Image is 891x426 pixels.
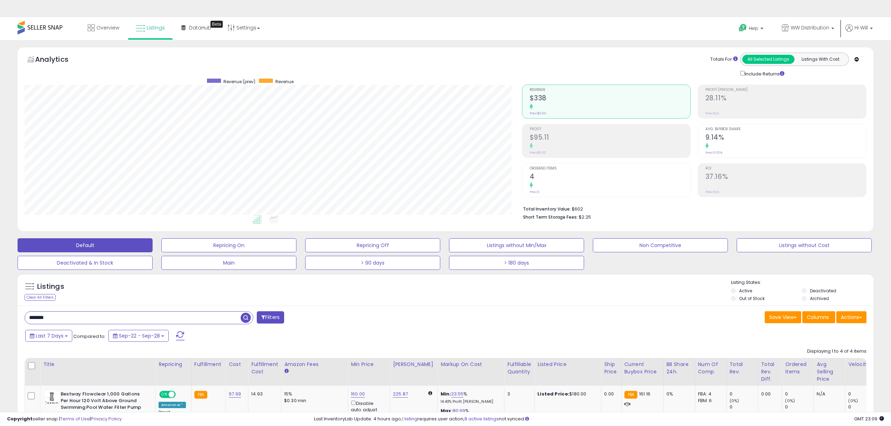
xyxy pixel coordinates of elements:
[705,151,722,155] small: Prev: 0.00%
[37,282,64,292] h5: Listings
[604,361,618,375] div: Ship Price
[91,415,122,422] a: Privacy Policy
[730,361,755,375] div: Total Rev.
[194,391,207,399] small: FBA
[61,391,146,425] b: Bestway Flowclear 1,000 Gallons Per Hour 120 Volt Above Ground Swimming Pool Water Filter Pump Ca...
[735,69,793,78] div: Include Returns
[705,173,866,182] h2: 37.16%
[73,333,106,340] span: Compared to:
[159,361,188,368] div: Repricing
[451,391,464,398] a: 23.55
[807,314,829,321] span: Columns
[441,399,499,404] p: 14.43% Profit [PERSON_NAME]
[698,361,724,375] div: Num of Comp.
[284,361,345,368] div: Amazon Fees
[731,279,873,286] p: Listing States:
[305,256,440,270] button: > 90 days
[210,21,223,28] div: Tooltip anchor
[82,17,125,38] a: Overview
[705,133,866,143] h2: 9.14%
[710,56,738,63] div: Totals For
[530,94,690,104] h2: $338
[189,24,211,31] span: DataHub
[807,348,866,355] div: Displaying 1 to 4 of 4 items
[530,190,540,194] small: Prev: 0
[666,391,690,397] div: 0%
[393,391,408,398] a: 225.87
[449,256,584,270] button: > 180 days
[737,238,872,252] button: Listings without Cost
[530,151,546,155] small: Prev: $0.00
[705,167,866,171] span: ROI
[147,24,165,31] span: Listings
[257,311,284,324] button: Filters
[229,361,245,368] div: Cost
[275,79,294,85] span: Revenue
[810,288,836,294] label: Deactivated
[176,17,216,38] a: DataHub
[624,391,637,399] small: FBA
[284,398,342,404] div: $0.30 min
[18,238,153,252] button: Default
[802,311,835,323] button: Columns
[60,415,90,422] a: Terms of Use
[785,398,795,404] small: (0%)
[705,111,719,115] small: Prev: N/A
[35,54,82,66] h5: Analytics
[7,416,122,422] div: seller snap | |
[351,391,365,398] a: 160.00
[785,391,813,397] div: 0
[604,391,616,397] div: 0.00
[730,391,758,397] div: 0
[855,24,868,31] span: Hi Will
[794,55,846,64] button: Listings With Cost
[537,361,598,368] div: Listed Price
[441,361,501,368] div: Markup on Cost
[464,415,499,422] a: 8 active listings
[530,111,546,115] small: Prev: $0.00
[36,332,63,339] span: Last 7 Days
[45,391,59,405] img: 31BYLOAC-2L._SL40_.jpg
[25,330,72,342] button: Last 7 Days
[507,361,531,375] div: Fulfillable Quantity
[351,399,384,420] div: Disable auto adjust min
[765,311,801,323] button: Save View
[175,392,186,398] span: OFF
[119,332,160,339] span: Sep-22 - Sep-28
[848,391,877,397] div: 0
[530,127,690,131] span: Profit
[507,391,529,397] div: 3
[705,94,866,104] h2: 28.11%
[705,190,719,194] small: Prev: N/A
[624,361,661,375] div: Current Buybox Price
[96,24,119,31] span: Overview
[523,214,578,220] b: Short Term Storage Fees:
[251,391,276,397] div: 14.93
[791,24,829,31] span: WW Distribution
[810,295,829,301] label: Archived
[666,361,692,375] div: BB Share 24h.
[314,416,884,422] div: Last InventoryLab Update: 4 hours ago, requires user action, not synced.
[223,79,255,85] span: Revenue (prev)
[845,24,873,40] a: Hi Will
[698,391,721,397] div: FBA: 4
[730,404,758,410] div: 0
[530,167,690,171] span: Ordered Items
[530,133,690,143] h2: $95.11
[776,17,839,40] a: WW Distribution
[305,238,440,252] button: Repricing Off
[733,18,770,40] a: Help
[222,17,265,38] a: Settings
[848,398,858,404] small: (0%)
[402,415,417,422] a: 1 listing
[698,398,721,404] div: FBM: 6
[579,214,591,220] span: $2.25
[530,88,690,92] span: Revenue
[523,204,862,213] li: $602
[749,25,758,31] span: Help
[438,358,504,386] th: The percentage added to the cost of goods (COGS) that forms the calculator for Min & Max prices.
[785,404,813,410] div: 0
[817,391,840,397] div: N/A
[108,330,169,342] button: Sep-22 - Sep-28
[251,361,278,375] div: Fulfillment Cost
